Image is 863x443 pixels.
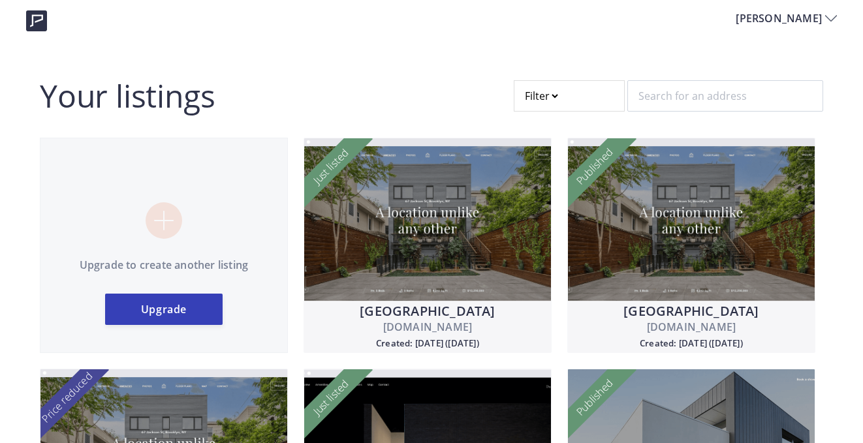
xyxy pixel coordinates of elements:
h2: Your listings [40,80,215,112]
img: logo [26,10,47,31]
p: Upgrade to create another listing [40,257,287,273]
span: [PERSON_NAME] [736,10,825,26]
input: Search for an address [627,80,823,112]
a: Upgrade [105,294,223,325]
